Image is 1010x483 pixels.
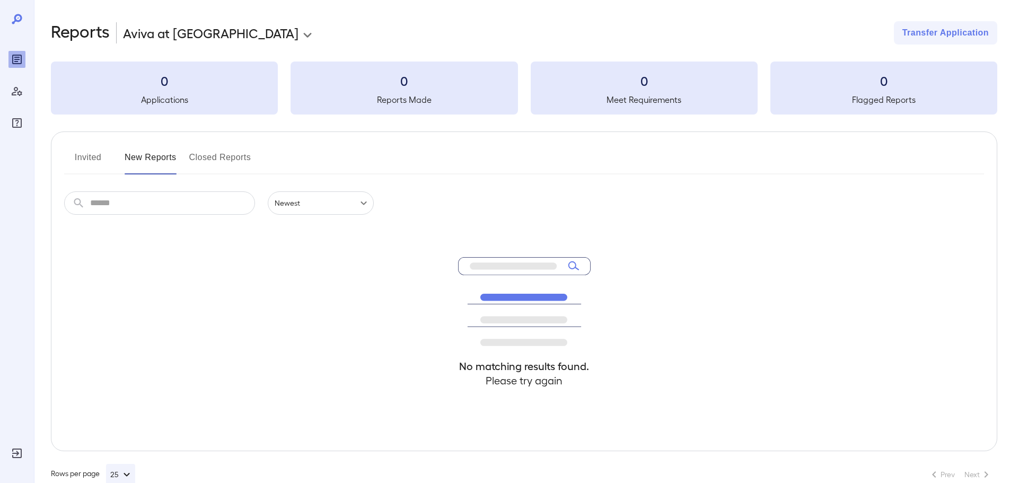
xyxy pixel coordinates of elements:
h4: No matching results found. [458,359,591,373]
nav: pagination navigation [923,466,997,483]
div: Newest [268,191,374,215]
h2: Reports [51,21,110,45]
div: Manage Users [8,83,25,100]
h3: 0 [770,72,997,89]
h5: Reports Made [291,93,517,106]
button: Closed Reports [189,149,251,174]
p: Aviva at [GEOGRAPHIC_DATA] [123,24,298,41]
h3: 0 [291,72,517,89]
h5: Flagged Reports [770,93,997,106]
h5: Applications [51,93,278,106]
button: New Reports [125,149,177,174]
div: Reports [8,51,25,68]
div: FAQ [8,115,25,131]
h3: 0 [51,72,278,89]
summary: 0Applications0Reports Made0Meet Requirements0Flagged Reports [51,62,997,115]
div: Log Out [8,445,25,462]
button: Invited [64,149,112,174]
h3: 0 [531,72,758,89]
button: Transfer Application [894,21,997,45]
h4: Please try again [458,373,591,388]
h5: Meet Requirements [531,93,758,106]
